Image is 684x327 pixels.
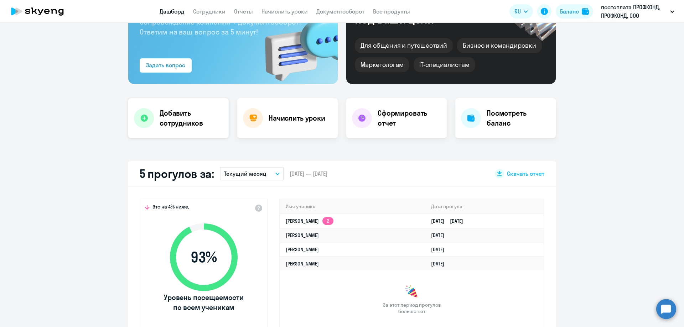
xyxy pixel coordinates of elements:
[163,292,245,312] span: Уровень посещаемости по всем ученикам
[234,8,253,15] a: Отчеты
[261,8,308,15] a: Начислить уроки
[269,113,325,123] h4: Начислить уроки
[152,204,189,212] span: Это на 4% ниже,
[355,57,409,72] div: Маркетологам
[290,170,327,178] span: [DATE] — [DATE]
[140,167,214,181] h2: 5 прогулов за:
[431,246,450,253] a: [DATE]
[582,8,589,15] img: balance
[286,218,333,224] a: [PERSON_NAME]2
[160,108,223,128] h4: Добавить сотрудников
[431,218,469,224] a: [DATE][DATE]
[193,8,226,15] a: Сотрудники
[140,58,192,73] button: Задать вопрос
[597,3,678,20] button: постоплата ПРОФКОНД, ПРОФКОНД, ООО
[556,4,593,19] button: Балансbalance
[316,8,364,15] a: Документооборот
[507,170,544,178] span: Скачать отчет
[322,217,333,225] app-skyeng-badge: 2
[601,3,667,20] p: постоплата ПРОФКОНД, ПРОФКОНД, ООО
[286,246,319,253] a: [PERSON_NAME]
[280,199,425,214] th: Имя ученика
[224,169,266,178] p: Текущий месяц
[560,7,579,16] div: Баланс
[255,4,338,84] img: bg-img
[431,260,450,267] a: [DATE]
[373,8,410,15] a: Все продукты
[405,285,419,299] img: congrats
[414,57,475,72] div: IT-специалистам
[286,260,319,267] a: [PERSON_NAME]
[220,167,284,180] button: Текущий месяц
[487,108,550,128] h4: Посмотреть баланс
[355,1,477,25] div: Курсы английского под ваши цели
[146,61,185,69] div: Задать вопрос
[286,232,319,238] a: [PERSON_NAME]
[378,108,441,128] h4: Сформировать отчет
[457,38,542,53] div: Бизнес и командировки
[514,7,521,16] span: RU
[160,8,185,15] a: Дашборд
[355,38,453,53] div: Для общения и путешествий
[425,199,544,214] th: Дата прогула
[431,232,450,238] a: [DATE]
[163,249,245,266] span: 93 %
[382,302,442,315] span: За этот период прогулов больше нет
[509,4,533,19] button: RU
